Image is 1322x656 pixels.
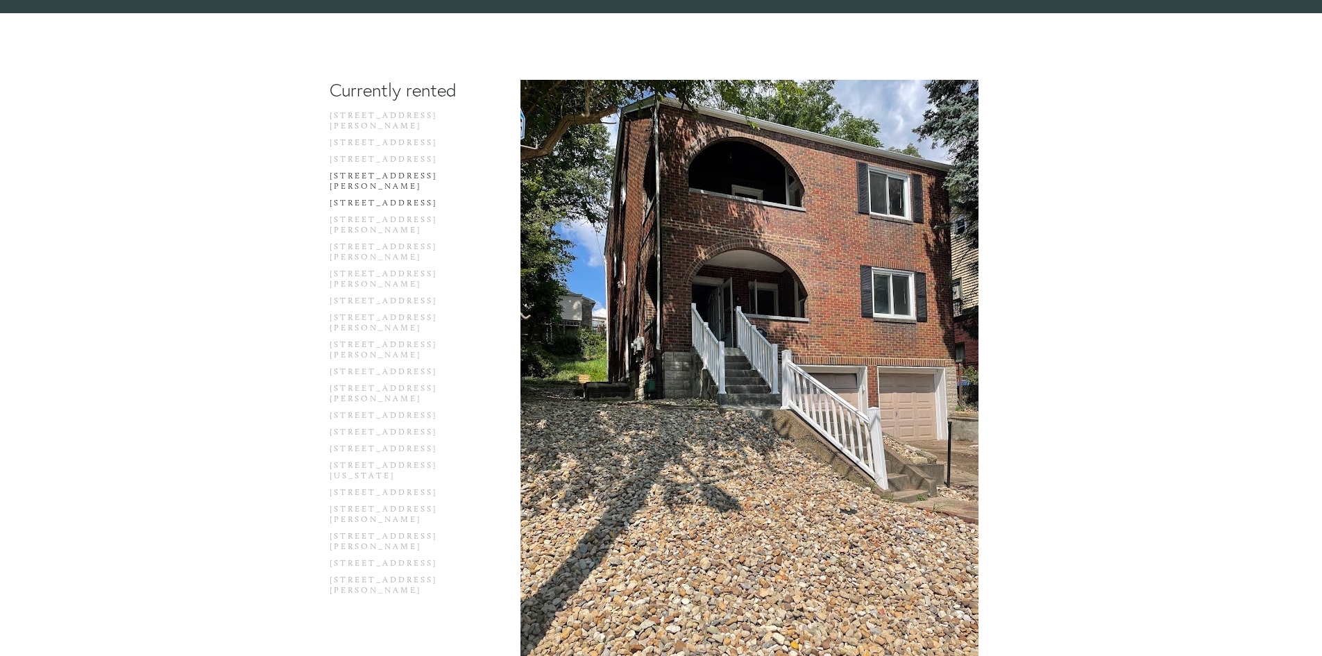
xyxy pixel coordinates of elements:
[330,487,462,504] a: [STREET_ADDRESS]
[330,531,462,558] a: [STREET_ADDRESS][PERSON_NAME]
[330,171,462,198] a: [STREET_ADDRESS][PERSON_NAME]
[330,242,462,269] a: [STREET_ADDRESS][PERSON_NAME]
[330,367,462,383] a: [STREET_ADDRESS]
[330,558,462,575] a: [STREET_ADDRESS]
[330,198,462,215] a: [STREET_ADDRESS]
[330,410,462,427] a: [STREET_ADDRESS]
[330,215,462,242] a: [STREET_ADDRESS][PERSON_NAME]
[330,427,462,444] a: [STREET_ADDRESS]
[330,339,462,367] a: [STREET_ADDRESS][PERSON_NAME]
[330,154,462,171] a: [STREET_ADDRESS]
[330,80,462,101] li: Currently rented
[330,383,462,410] a: [STREET_ADDRESS][PERSON_NAME]
[330,504,462,531] a: [STREET_ADDRESS][PERSON_NAME]
[330,575,462,602] a: [STREET_ADDRESS][PERSON_NAME]
[330,460,462,487] a: [STREET_ADDRESS][US_STATE]
[330,269,462,296] a: [STREET_ADDRESS][PERSON_NAME]
[330,296,462,312] a: [STREET_ADDRESS]
[330,137,462,154] a: [STREET_ADDRESS]
[330,444,462,460] a: [STREET_ADDRESS]
[330,110,462,137] a: [STREET_ADDRESS][PERSON_NAME]
[330,312,462,339] a: [STREET_ADDRESS][PERSON_NAME]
